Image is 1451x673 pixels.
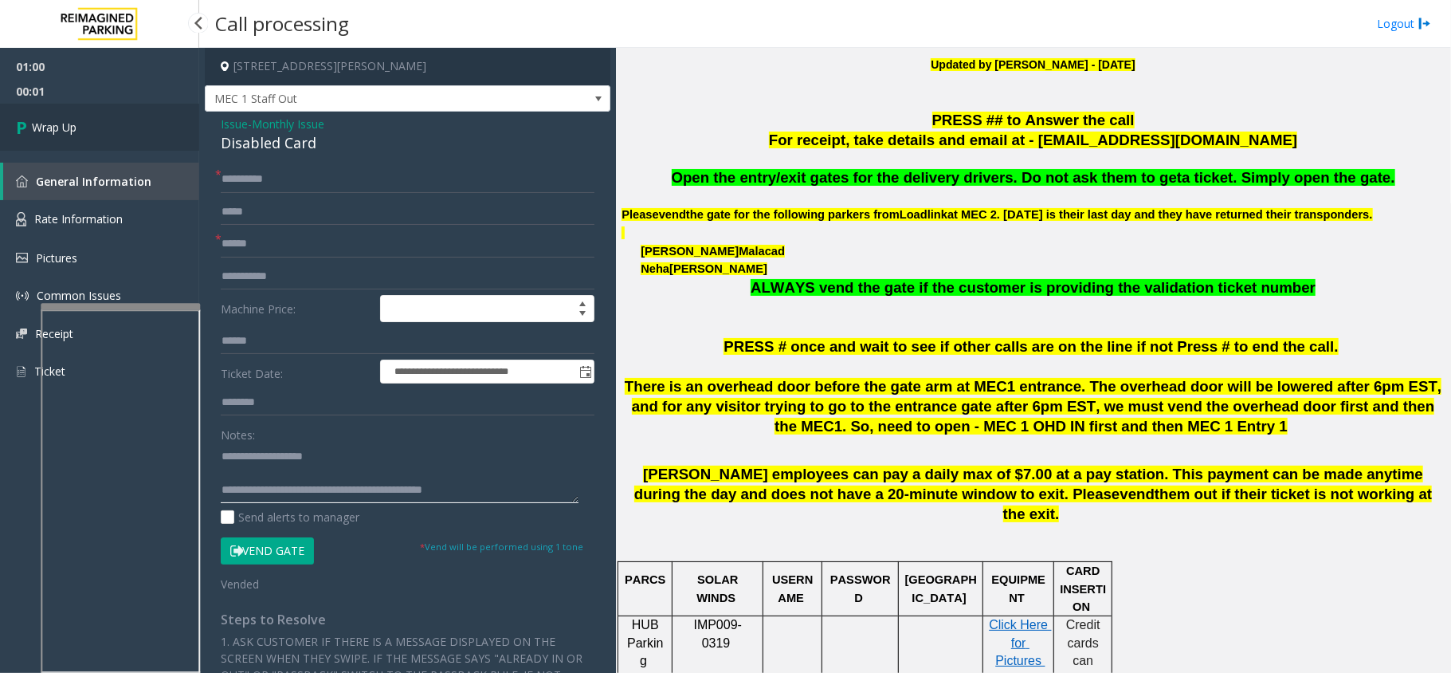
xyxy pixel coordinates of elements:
[571,309,594,321] span: Decrease value
[16,289,29,302] img: 'icon'
[627,618,663,667] span: HUB Parking
[16,212,26,226] img: 'icon'
[217,295,376,322] label: Machine Price:
[641,245,739,258] span: [PERSON_NAME]
[625,573,665,586] span: PARCS
[905,573,977,604] span: [GEOGRAPHIC_DATA]
[221,537,314,565] button: Vend Gate
[772,573,813,604] span: USERNAME
[769,132,1297,148] span: For receipt, take details and email at - [EMAIL_ADDRESS][DOMAIN_NAME]
[16,175,28,187] img: 'icon'
[576,360,594,383] span: Toggle popup
[3,163,199,200] a: General Information
[207,4,357,43] h3: Call processing
[1003,486,1433,522] span: them out if their ticket is not working at the exit
[992,573,1046,604] span: EQUIPMENT
[221,612,594,628] h4: Steps to Resolve
[931,58,1135,71] b: Updated by [PERSON_NAME] - [DATE]
[641,262,669,275] span: Neha
[34,211,123,226] span: Rate Information
[1120,486,1155,503] span: vend
[16,253,28,263] img: 'icon'
[217,360,376,384] label: Ticket Date:
[36,250,77,266] span: Pictures
[221,132,594,154] div: Disabled Card
[206,86,529,112] span: MEC 1 Staff Out
[947,208,1372,221] span: at MEC 2. [DATE] is their last day and they have returned their transponders.
[37,288,121,303] span: Common Issues
[221,116,248,132] span: Issue
[739,245,785,258] span: Malacad
[696,573,741,604] span: SOLAR WINDS
[1060,565,1106,613] span: CARD INSERTION
[1377,15,1431,32] a: Logout
[686,208,900,221] span: the gate for the following parkers from
[34,364,65,379] span: Ticket
[35,326,73,341] span: Receipt
[205,48,610,85] h4: [STREET_ADDRESS][PERSON_NAME]
[694,618,742,649] span: IMP009-0319
[221,421,255,443] label: Notes:
[751,279,1316,296] span: ALWAYS vend the gate if the customer is providing the validation ticket number
[16,364,26,379] img: 'icon'
[248,116,324,132] span: -
[36,174,151,189] span: General Information
[625,378,1441,435] span: There is an overhead door before the gate arm at MEC1 entrance. The overhead door will be lowered...
[1055,506,1059,522] span: .
[221,577,259,592] span: Vended
[669,262,767,276] span: [PERSON_NAME]
[672,169,1182,186] span: Open the entry/exit gates for the delivery drivers. Do not ask them to get
[16,329,27,339] img: 'icon'
[622,208,658,221] span: Please
[659,208,686,222] span: vend
[32,119,76,136] span: Wrap Up
[830,573,891,604] span: PASSWORD
[252,116,324,132] span: Monthly Issue
[1182,169,1394,186] span: a ticket. Simply open the gate.
[634,466,1423,502] span: [PERSON_NAME] employees can pay a daily max of $7.00 at a pay station. This payment can be made a...
[420,541,583,553] small: Vend will be performed using 1 tone
[724,338,1338,355] span: PRESS # once and wait to see if other calls are on the line if not Press # to end the call.
[571,296,594,309] span: Increase value
[932,112,1135,128] span: PRESS ## to Answer the call
[221,509,359,525] label: Send alerts to manager
[1418,15,1431,32] img: logout
[900,208,947,222] span: Loadlink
